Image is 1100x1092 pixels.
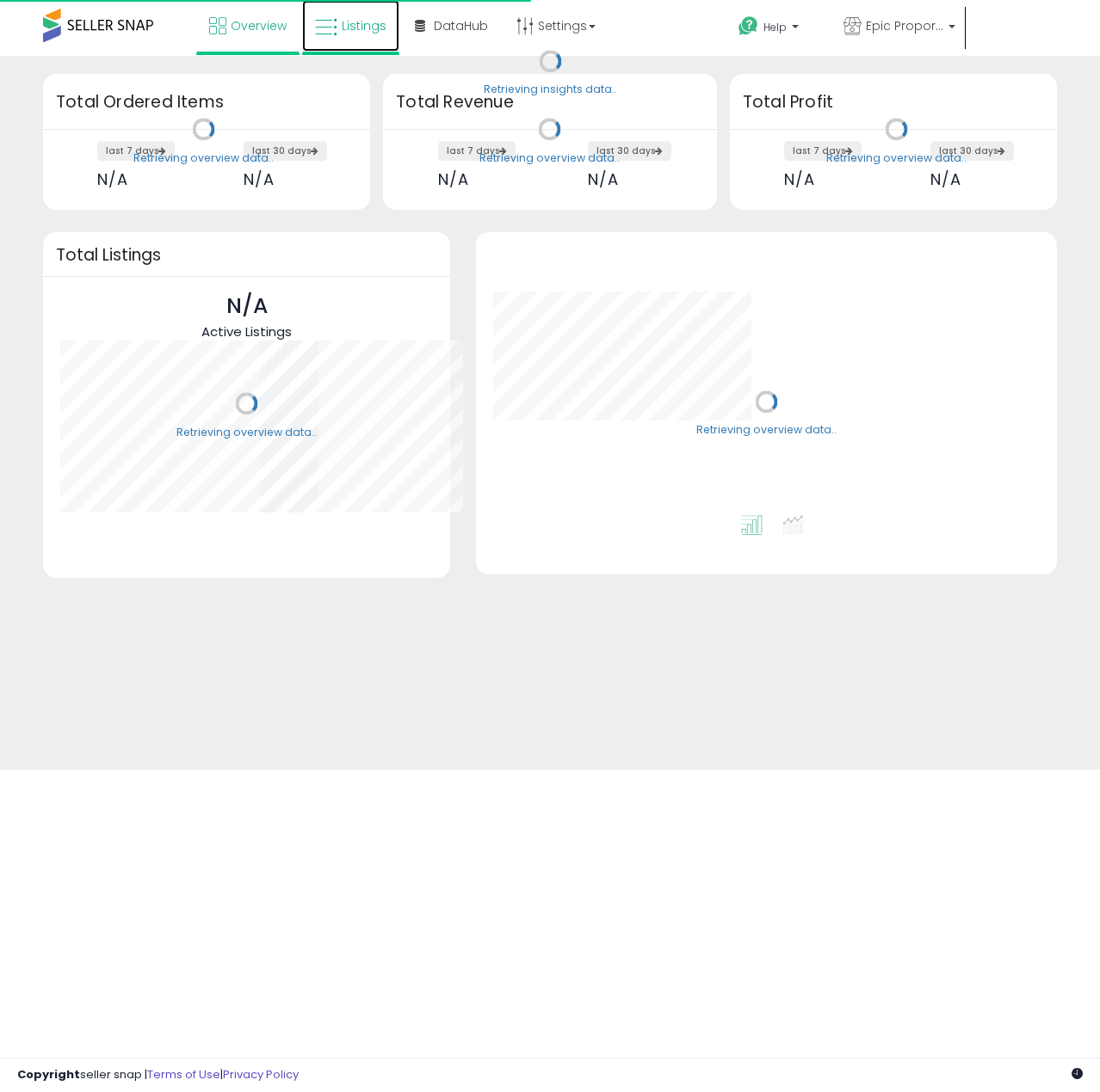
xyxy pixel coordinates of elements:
span: Listings [342,17,386,34]
div: Retrieving overview data.. [696,423,837,439]
div: Retrieving overview data.. [133,150,274,166]
span: DataHub [434,17,488,34]
a: Help [725,3,828,56]
span: Help [763,20,787,34]
i: Get Help [738,15,759,37]
div: Retrieving overview data.. [826,150,967,166]
div: Retrieving overview data.. [479,150,620,166]
span: Epic Proportions [866,17,943,34]
div: Retrieving overview data.. [176,425,317,440]
span: Overview [231,17,287,34]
